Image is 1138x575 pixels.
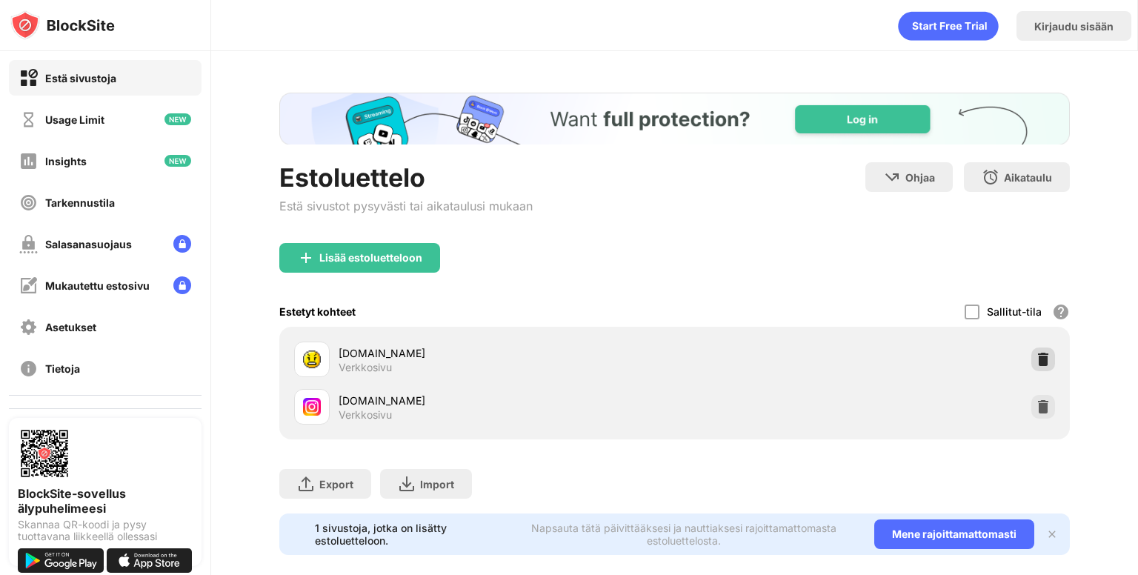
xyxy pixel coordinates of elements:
div: BlockSite-sovellus älypuhelimeesi [18,486,193,516]
div: Napsauta tätä päivittääksesi ja nauttiaksesi rajoittamattomasta estoluettelosta. [512,522,856,547]
div: Mene rajoittamattomasti [874,519,1034,549]
div: Salasanasuojaus [45,238,132,250]
div: Lisää estoluetteloon [319,252,422,264]
div: 1 sivustoja, jotka on lisätty estoluetteloon. [315,522,502,547]
img: logo-blocksite.svg [10,10,115,40]
div: Usage Limit [45,113,104,126]
div: Kirjaudu sisään [1034,20,1114,33]
div: Estä sivustot pysyvästi tai aikataulusi mukaan [279,199,533,213]
iframe: Banner [279,93,1070,144]
div: Estä sivustoja [45,72,116,84]
div: Estetyt kohteet [279,305,356,318]
div: animation [898,11,999,41]
div: Mukautettu estosivu [45,279,150,292]
img: get-it-on-google-play.svg [18,548,104,573]
div: Ohjaa [905,171,935,184]
img: lock-menu.svg [173,235,191,253]
img: new-icon.svg [164,155,191,167]
img: options-page-qr-code.png [18,427,71,480]
div: Verkkosivu [339,361,392,374]
img: time-usage-off.svg [19,110,38,129]
div: Insights [45,155,87,167]
img: new-icon.svg [164,113,191,125]
div: Tietoja [45,362,80,375]
img: x-button.svg [1046,528,1058,540]
div: Skannaa QR-koodi ja pysy tuottavana liikkeellä ollessasi [18,519,193,542]
div: Tarkennustila [45,196,115,209]
img: settings-off.svg [19,318,38,336]
img: customize-block-page-off.svg [19,276,38,295]
div: Import [420,478,454,491]
img: password-protection-off.svg [19,235,38,253]
div: Asetukset [45,321,96,333]
div: Sallitut-tila [987,305,1042,318]
img: download-on-the-app-store.svg [107,548,193,573]
div: Verkkosivu [339,408,392,422]
div: Aikataulu [1004,171,1052,184]
img: focus-off.svg [19,193,38,212]
div: [DOMAIN_NAME] [339,393,674,408]
img: about-off.svg [19,359,38,378]
img: block-on.svg [19,69,38,87]
img: favicons [303,350,321,368]
div: Estoluettelo [279,162,533,193]
img: lock-menu.svg [173,276,191,294]
div: [DOMAIN_NAME] [339,345,674,361]
img: insights-off.svg [19,152,38,170]
img: favicons [303,398,321,416]
div: Export [319,478,353,491]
